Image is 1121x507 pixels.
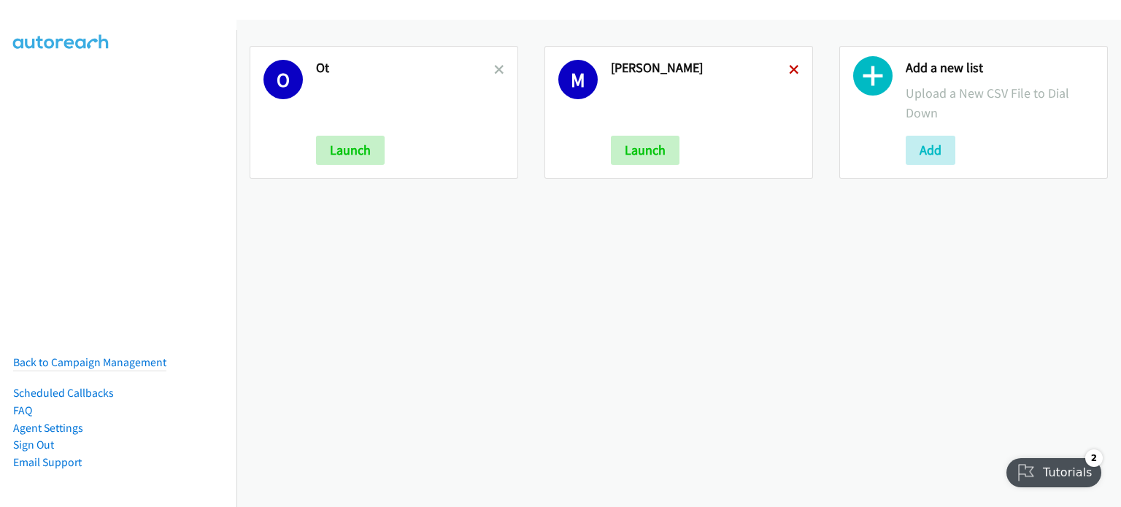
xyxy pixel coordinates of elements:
button: Launch [316,136,385,165]
h1: O [263,60,303,99]
button: Launch [611,136,679,165]
h2: Ot [316,60,494,77]
p: Upload a New CSV File to Dial Down [906,83,1094,123]
a: FAQ [13,403,32,417]
h1: M [558,60,598,99]
a: Scheduled Callbacks [13,386,114,400]
a: Sign Out [13,438,54,452]
iframe: Checklist [998,444,1110,496]
button: Add [906,136,955,165]
a: Agent Settings [13,421,83,435]
a: Back to Campaign Management [13,355,166,369]
h2: Add a new list [906,60,1094,77]
h2: [PERSON_NAME] [611,60,789,77]
a: Email Support [13,455,82,469]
